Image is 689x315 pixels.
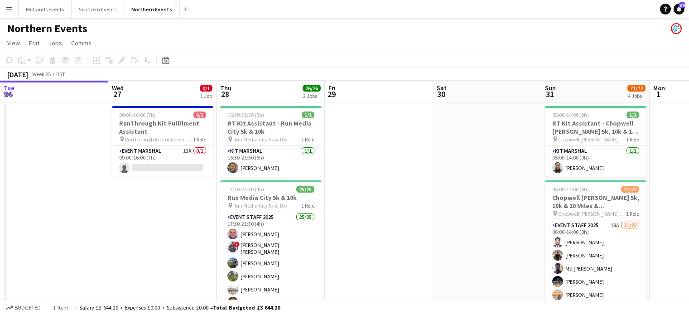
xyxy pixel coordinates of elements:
[111,89,124,99] span: 27
[112,84,124,92] span: Wed
[56,71,65,78] div: BST
[435,89,447,99] span: 30
[301,136,314,143] span: 1 Role
[7,39,20,47] span: View
[213,304,280,311] span: Total Budgeted £3 644.20
[552,186,589,193] span: 06:00-14:00 (8h)
[545,106,646,177] app-job-card: 05:00-14:00 (9h)1/1RT Kit Assistant - Chopwell [PERSON_NAME] 5k, 10k & 10 Miles & [PERSON_NAME] C...
[301,202,314,209] span: 1 Role
[193,136,206,143] span: 1 Role
[626,111,639,118] span: 1/1
[220,180,322,315] app-job-card: 17:30-21:30 (4h)25/25Run Media City 5k & 10k Run Media City 5k & 10k1 RoleEvent Staff 202525/2517...
[674,4,684,15] a: 34
[48,39,62,47] span: Jobs
[112,106,213,177] app-job-card: 09:00-16:00 (7h)0/1RunThrough Kit Fulfilment Assistant RunThrough Kit Fulfilment Assistant1 RoleE...
[112,146,213,177] app-card-role: Event Marshal13A0/109:00-16:00 (7h)
[626,136,639,143] span: 1 Role
[545,119,646,136] h3: RT Kit Assistant - Chopwell [PERSON_NAME] 5k, 10k & 10 Miles & [PERSON_NAME]
[227,111,264,118] span: 16:30-21:30 (5h)
[50,304,72,311] span: 1 item
[45,37,66,49] a: Jobs
[302,111,314,118] span: 1/1
[233,202,287,209] span: Run Media City 5k & 10k
[545,84,556,92] span: Sun
[79,304,280,311] div: Salary £3 644.20 + Expenses £0.00 + Subsistence £0.00 =
[545,146,646,177] app-card-role: Kit Marshal1/105:00-14:00 (9h)[PERSON_NAME]
[219,89,231,99] span: 28
[5,303,42,313] button: Budgeted
[200,85,212,92] span: 0/1
[14,305,41,311] span: Budgeted
[220,146,322,177] app-card-role: Kit Marshal1/116:30-21:30 (5h)[PERSON_NAME]
[124,0,180,18] button: Northern Events
[25,37,43,49] a: Edit
[220,119,322,136] h3: RT Kit Assistant - Run Media City 5k & 10k
[552,111,589,118] span: 05:00-14:00 (9h)
[67,37,95,49] a: Comms
[558,210,626,217] span: Chopwell [PERSON_NAME] 5k, 10k & 10 Mile
[653,84,665,92] span: Mon
[627,85,646,92] span: 71/72
[4,37,24,49] a: View
[652,89,665,99] span: 1
[7,22,87,35] h1: Northern Events
[233,136,287,143] span: Run Media City 5k & 10k
[220,106,322,177] app-job-card: 16:30-21:30 (5h)1/1RT Kit Assistant - Run Media City 5k & 10k Run Media City 5k & 10k1 RoleKit Ma...
[303,92,320,99] div: 2 Jobs
[558,136,626,143] span: Chopwell [PERSON_NAME] 5k, 10k & 10 Mile
[671,23,682,34] app-user-avatar: RunThrough Events
[200,92,212,99] div: 1 Job
[119,111,156,118] span: 09:00-16:00 (7h)
[2,89,14,99] span: 26
[234,242,240,247] span: !
[4,84,14,92] span: Tue
[29,39,39,47] span: Edit
[621,186,639,193] span: 21/22
[628,92,645,99] div: 4 Jobs
[193,111,206,118] span: 0/1
[545,180,646,315] app-job-card: 06:00-14:00 (8h)21/22Chopwell [PERSON_NAME] 5k, 10k & 10 Miles & [PERSON_NAME] Chopwell [PERSON_N...
[437,84,447,92] span: Sat
[544,89,556,99] span: 31
[626,210,639,217] span: 1 Role
[296,186,314,193] span: 25/25
[220,194,322,202] h3: Run Media City 5k & 10k
[30,71,53,78] span: Week 35
[7,70,28,79] div: [DATE]
[328,84,336,92] span: Fri
[679,2,685,8] span: 34
[227,186,264,193] span: 17:30-21:30 (4h)
[125,136,193,143] span: RunThrough Kit Fulfilment Assistant
[112,119,213,136] h3: RunThrough Kit Fulfilment Assistant
[19,0,72,18] button: Midlands Events
[71,39,92,47] span: Comms
[327,89,336,99] span: 29
[220,84,231,92] span: Thu
[303,85,321,92] span: 26/26
[72,0,124,18] button: Southern Events
[545,194,646,210] h3: Chopwell [PERSON_NAME] 5k, 10k & 10 Miles & [PERSON_NAME]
